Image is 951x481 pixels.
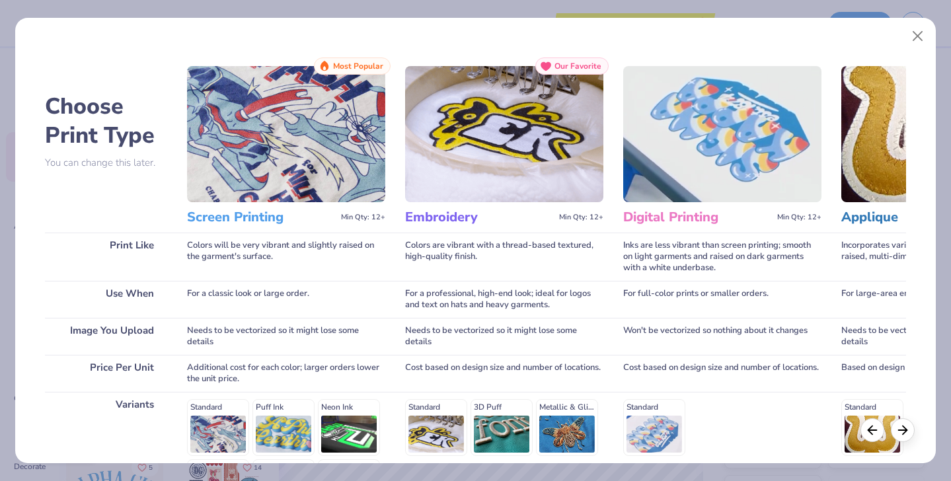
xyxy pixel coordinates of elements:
div: Cost based on design size and number of locations. [405,355,603,392]
div: Colors are vibrant with a thread-based textured, high-quality finish. [405,233,603,281]
div: Use When [45,281,167,318]
div: Cost based on design size and number of locations. [623,355,821,392]
div: Won't be vectorized so nothing about it changes [623,318,821,355]
h3: Screen Printing [187,209,336,226]
img: Digital Printing [623,66,821,202]
h3: Embroidery [405,209,554,226]
div: Image You Upload [45,318,167,355]
div: Price Per Unit [45,355,167,392]
div: Inks are less vibrant than screen printing; smooth on light garments and raised on dark garments ... [623,233,821,281]
div: For a professional, high-end look; ideal for logos and text on hats and heavy garments. [405,281,603,318]
h3: Digital Printing [623,209,772,226]
span: Min Qty: 12+ [559,213,603,222]
span: Min Qty: 12+ [777,213,821,222]
img: Embroidery [405,66,603,202]
div: Colors will be very vibrant and slightly raised on the garment's surface. [187,233,385,281]
div: For full-color prints or smaller orders. [623,281,821,318]
div: Print Like [45,233,167,281]
h2: Choose Print Type [45,92,167,150]
div: For a classic look or large order. [187,281,385,318]
span: Min Qty: 12+ [341,213,385,222]
div: Needs to be vectorized so it might lose some details [405,318,603,355]
img: Screen Printing [187,66,385,202]
span: Most Popular [333,61,383,71]
span: Our Favorite [554,61,601,71]
button: Close [905,24,931,49]
div: Needs to be vectorized so it might lose some details [187,318,385,355]
p: You can change this later. [45,157,167,168]
div: Additional cost for each color; larger orders lower the unit price. [187,355,385,392]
